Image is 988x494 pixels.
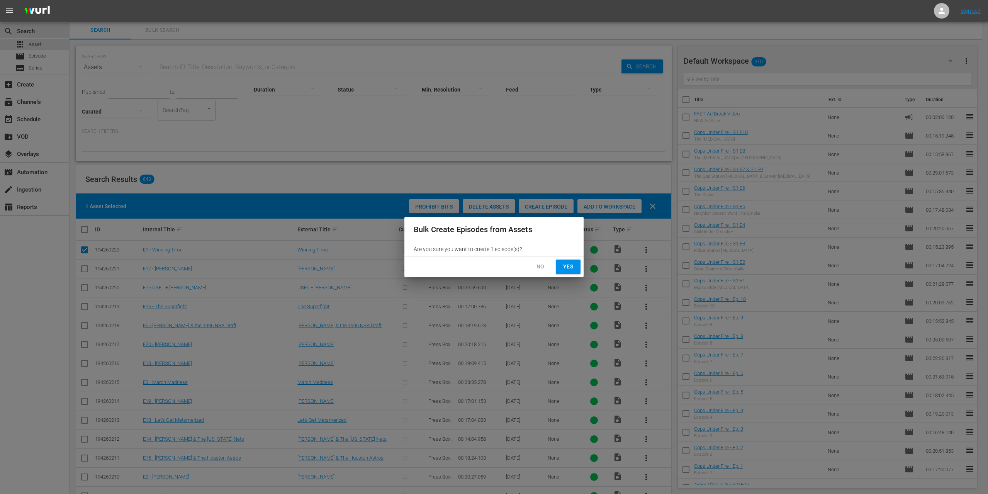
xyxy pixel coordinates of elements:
a: Sign Out [961,8,981,14]
span: No [534,262,547,272]
span: Yes [562,262,574,272]
h2: Bulk Create Episodes from Assets [414,223,574,236]
button: No [528,260,553,274]
button: Yes [556,260,581,274]
span: menu [5,6,14,15]
img: ans4CAIJ8jUAAAAAAAAAAAAAAAAAAAAAAAAgQb4GAAAAAAAAAAAAAAAAAAAAAAAAJMjXAAAAAAAAAAAAAAAAAAAAAAAAgAT5G... [19,2,56,20]
div: Are you sure you want to create 1 episode(s)? [404,242,584,256]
